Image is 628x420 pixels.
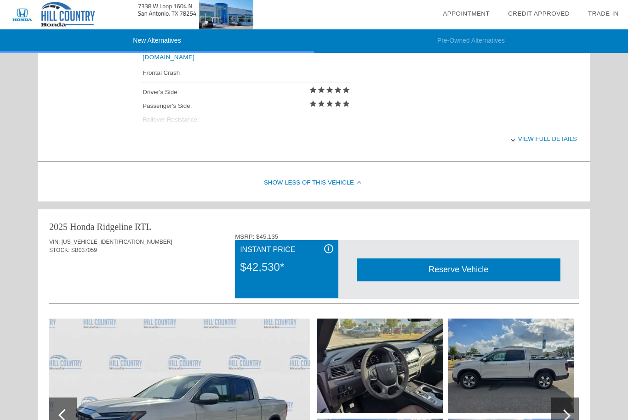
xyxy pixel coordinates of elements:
div: Frontal Crash [143,67,350,78]
span: VIN: [49,239,60,245]
img: e6d78d44968b2a1a5fcdedaa596ec3a4x.jpg [317,319,443,413]
i: star [309,100,317,108]
div: Driver's Side: [143,85,350,99]
div: View full details [143,128,577,150]
div: i [324,244,333,253]
i: star [334,100,342,108]
div: Quoted on [DATE] 4:51:35 PM [49,276,579,291]
i: star [334,86,342,94]
div: 2025 Honda Ridgeline [49,220,132,233]
i: star [317,86,325,94]
span: STOCK: [49,247,69,253]
a: Appointment [443,10,490,17]
i: star [317,100,325,108]
div: Passenger's Side: [143,99,350,113]
i: star [325,100,334,108]
li: Pre-Owned Alternatives [314,29,628,53]
div: Show Less of this Vehicle [38,165,590,202]
img: bd1aa273b0008b23760ee3d754208566x.jpg [448,319,574,413]
span: [US_VEHICLE_IDENTIFICATION_NUMBER] [62,239,172,245]
i: star [325,86,334,94]
a: Trade-In [588,10,619,17]
div: Instant Price [240,244,333,255]
div: Reserve Vehicle [357,258,560,281]
div: MSRP: $45,135 [235,233,579,240]
i: star [309,86,317,94]
a: Credit Approved [508,10,570,17]
div: $42,530* [240,255,333,279]
i: star [342,100,350,108]
div: RTL [135,220,152,233]
i: star [342,86,350,94]
span: SB037059 [71,247,97,253]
